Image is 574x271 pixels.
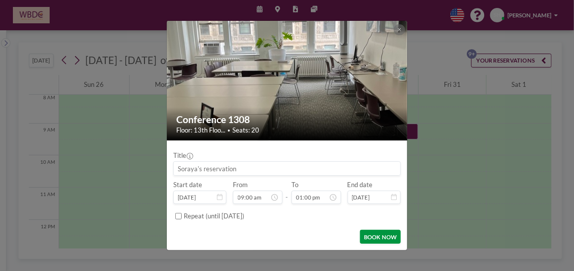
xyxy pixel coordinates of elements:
[348,181,373,189] label: End date
[227,127,230,133] span: •
[360,230,401,244] button: BOOK NOW
[176,126,225,134] span: Floor: 13th Floo...
[173,181,202,189] label: Start date
[233,181,248,189] label: From
[174,162,400,176] input: Soraya's reservation
[184,212,244,220] label: Repeat (until [DATE])
[173,151,193,159] label: Title
[232,126,259,134] span: Seats: 20
[286,184,288,202] span: -
[291,181,298,189] label: To
[176,114,398,126] h2: Conference 1308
